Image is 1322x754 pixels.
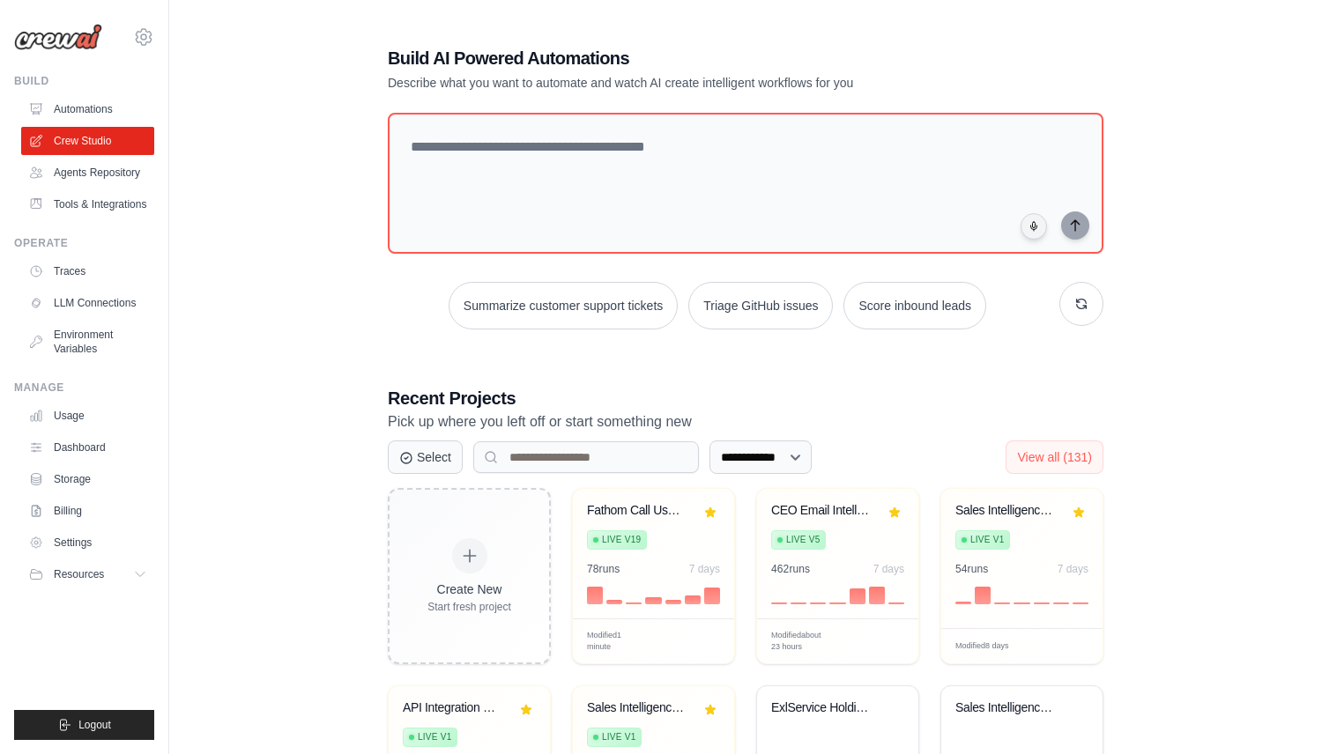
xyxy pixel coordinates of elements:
[21,433,154,462] a: Dashboard
[21,289,154,317] a: LLM Connections
[688,282,833,329] button: Triage GitHub issues
[21,190,154,218] a: Tools & Integrations
[1053,602,1069,604] div: Day 6: 0 executions
[1010,639,1054,653] div: Manage deployment
[1073,602,1088,604] div: Day 7: 0 executions
[21,159,154,187] a: Agents Repository
[587,587,603,604] div: Day 1: 14 executions
[888,602,904,604] div: Day 7: 10 executions
[1014,602,1029,604] div: Day 4: 0 executions
[587,562,620,576] div: 78 run s
[642,635,673,648] span: Manage
[602,533,641,547] span: Live v19
[869,587,885,604] div: Day 6: 243 executions
[701,700,720,720] button: Remove from favorites
[1034,602,1050,604] div: Day 5: 0 executions
[21,127,154,155] a: Crew Studio
[873,562,904,576] div: 7 days
[829,602,845,604] div: Day 4: 0 executions
[21,257,154,285] a: Traces
[786,533,820,547] span: Live v5
[970,533,1004,547] span: Live v1
[587,583,720,604] div: Activity over last 7 days
[587,630,642,654] span: Modified 1 minute
[14,74,154,88] div: Build
[1069,503,1088,522] button: Remove from favorites
[685,595,701,604] div: Day 6: 7 executions
[14,381,154,395] div: Manage
[14,24,102,50] img: Logo
[771,562,810,576] div: 462 run s
[418,730,451,744] span: Live v1
[826,635,858,648] span: Manage
[843,282,986,329] button: Score inbound leads
[955,562,988,576] div: 54 run s
[704,588,720,604] div: Day 7: 13 executions
[388,74,980,92] p: Describe what you want to automate and watch AI create intelligent workflows for you
[21,321,154,363] a: Environment Variables
[449,282,678,329] button: Summarize customer support tickets
[54,567,104,581] span: Resources
[771,602,787,604] div: Day 1: 0 executions
[642,635,686,648] div: Manage deployment
[771,630,826,654] span: Modified about 23 hours
[14,710,154,740] button: Logout
[791,602,806,604] div: Day 2: 0 executions
[955,640,1009,653] span: Modified 8 days
[955,602,971,604] div: Day 1: 3 executions
[665,600,681,603] div: Day 5: 3 executions
[885,503,904,522] button: Remove from favorites
[1010,639,1042,653] span: Manage
[516,700,536,720] button: Remove from favorites
[21,465,154,493] a: Storage
[975,587,991,604] div: Day 2: 24 executions
[21,95,154,123] a: Automations
[850,588,865,603] div: Day 5: 209 executions
[587,700,694,716] div: Sales Intelligence Research Automation
[606,600,622,603] div: Day 2: 3 executions
[78,718,111,732] span: Logout
[21,402,154,430] a: Usage
[689,562,720,576] div: 7 days
[388,386,1103,410] h3: Recent Projects
[388,440,463,474] button: Select
[693,635,708,648] span: Edit
[388,410,1103,433] p: Pick up where you left off or start something new
[1059,282,1103,326] button: Get new suggestions
[645,597,661,603] div: Day 4: 5 executions
[771,583,904,604] div: Activity over last 7 days
[21,529,154,557] a: Settings
[771,700,878,716] div: ExlService Holdings Payment Processing Automation
[1061,639,1076,653] span: Edit
[427,600,511,614] div: Start fresh project
[701,503,720,522] button: Remove from favorites
[21,560,154,588] button: Resources
[1006,440,1103,474] button: View all (131)
[388,46,980,70] h1: Build AI Powered Automations
[955,700,1062,716] div: Sales Intelligence Research Automation
[771,503,878,519] div: CEO Email Intelligence & Response Assistant
[1021,213,1047,240] button: Click to speak your automation idea
[602,730,635,744] span: Live v1
[955,583,1088,604] div: Activity over last 7 days
[587,503,694,519] div: Fathom Call Use Case Extractor
[403,700,509,716] div: API Integration Configuration Generator
[810,602,826,604] div: Day 3: 0 executions
[427,580,511,598] div: Create New
[626,602,642,604] div: Day 3: 0 executions
[1017,450,1092,464] span: View all (131)
[877,635,892,648] span: Edit
[1058,562,1088,576] div: 7 days
[955,503,1062,519] div: Sales Intelligence Research Automation
[994,602,1010,604] div: Day 3: 0 executions
[826,635,870,648] div: Manage deployment
[21,497,154,525] a: Billing
[14,236,154,250] div: Operate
